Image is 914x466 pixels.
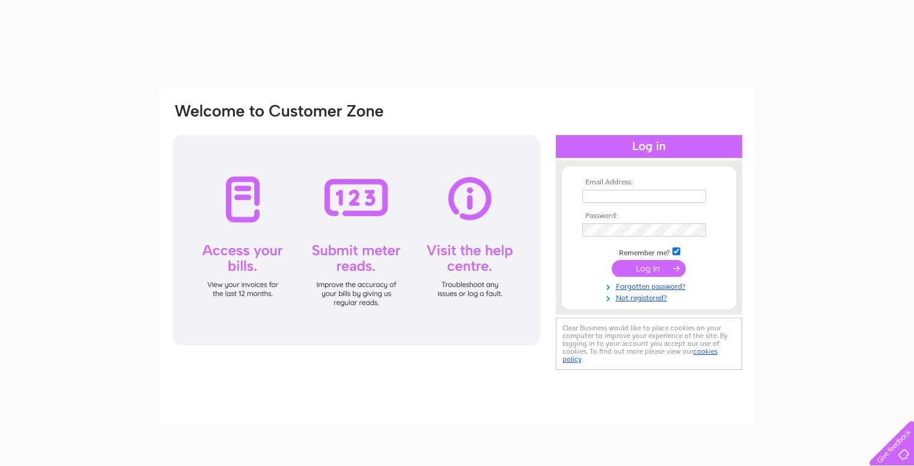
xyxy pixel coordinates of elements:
a: Not registered? [582,291,719,303]
th: Password: [579,212,719,220]
a: cookies policy [562,347,717,363]
input: Submit [612,260,686,277]
div: Clear Business would like to place cookies on your computer to improve your experience of the sit... [556,318,742,370]
a: Forgotten password? [582,280,719,291]
th: Email Address: [579,178,719,187]
td: Remember me? [579,246,719,258]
